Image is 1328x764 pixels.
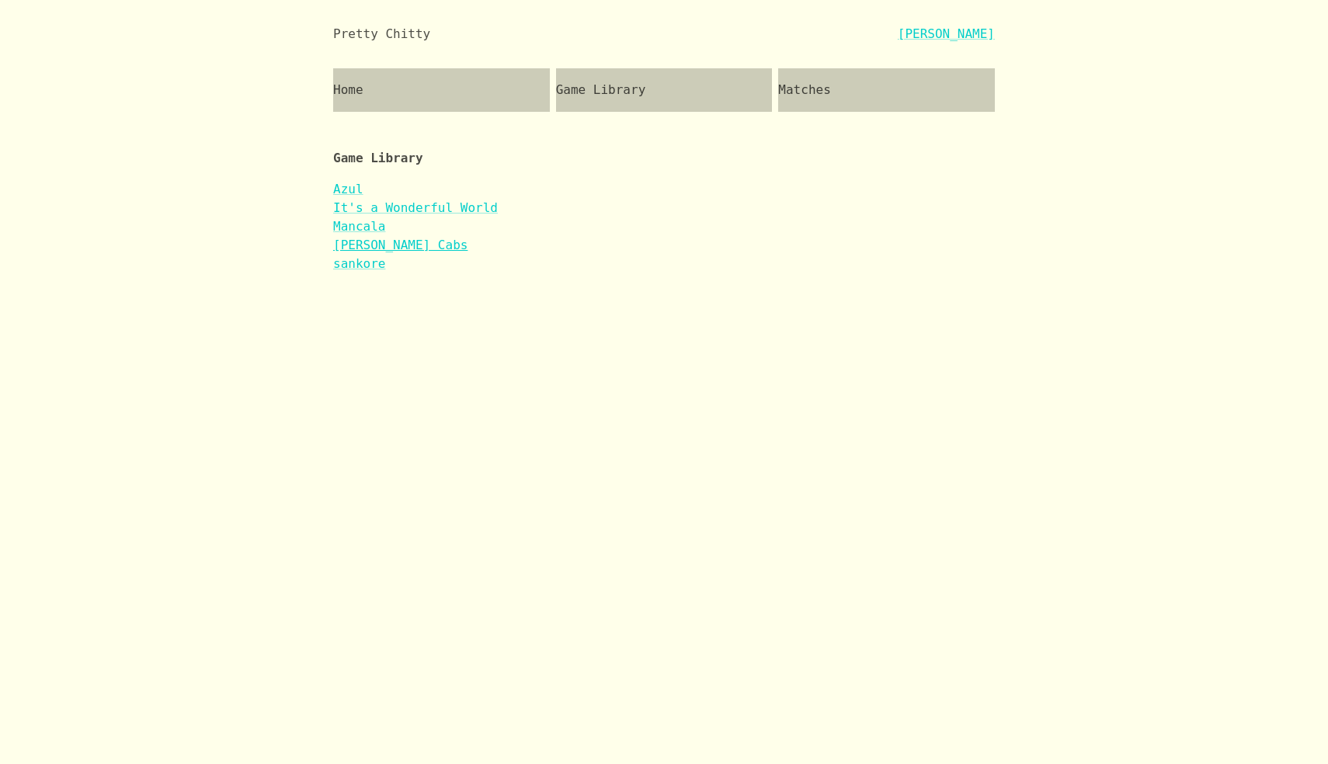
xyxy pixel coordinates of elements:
[333,182,363,196] a: Azul
[778,68,995,112] a: Matches
[333,124,995,180] p: Game Library
[898,25,995,43] a: [PERSON_NAME]
[333,200,498,215] a: It's a Wonderful World
[333,25,430,43] div: Pretty Chitty
[333,256,385,271] a: sankore
[333,238,468,252] a: [PERSON_NAME] Cabs
[333,219,385,234] a: Mancala
[556,68,773,112] a: Game Library
[333,68,550,112] a: Home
